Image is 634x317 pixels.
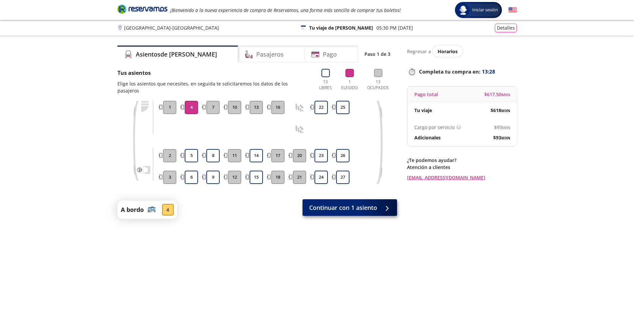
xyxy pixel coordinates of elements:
p: 13 Ocupados [364,79,392,91]
button: 21 [293,171,306,184]
button: 4 [185,101,198,114]
p: [GEOGRAPHIC_DATA] - [GEOGRAPHIC_DATA] [124,24,219,31]
button: 20 [293,149,306,162]
small: MXN [502,125,510,130]
button: 6 [185,171,198,184]
i: Brand Logo [117,4,167,14]
p: A bordo [121,205,144,214]
p: ¿Te podemos ayudar? [407,157,517,164]
p: 1 Elegido [339,79,359,91]
em: ¡Bienvenido a la nueva experiencia de compra de Reservamos, una forma más sencilla de comprar tus... [170,7,401,13]
button: 10 [228,101,241,114]
button: 9 [206,171,220,184]
span: Continuar con 1 asiento [309,203,377,212]
small: MXN [501,108,510,113]
span: Iniciar sesión [470,7,501,13]
h4: Asientos de [PERSON_NAME] [136,50,217,59]
a: Brand Logo [117,4,167,16]
button: 18 [271,171,285,184]
button: 2 [163,149,176,162]
p: Adicionales [414,134,441,141]
h4: Pago [323,50,337,59]
span: $ 93 [494,124,510,131]
button: 25 [336,101,349,114]
p: Tu viaje [414,107,432,114]
h4: Pasajeros [256,50,284,59]
span: 13:28 [482,68,495,76]
p: Tu viaje de [PERSON_NAME] [309,24,373,31]
button: 13 [250,101,263,114]
button: 17 [271,149,285,162]
button: 23 [315,149,328,162]
button: 14 [250,149,263,162]
button: 1 [163,101,176,114]
p: Completa tu compra en : [407,67,517,76]
p: Cargo por servicio [414,124,455,131]
iframe: Messagebird Livechat Widget [595,278,627,310]
p: Paso 1 de 3 [364,51,390,58]
p: Atención a clientes [407,164,517,171]
button: 8 [206,149,220,162]
span: $ 93 [493,134,510,141]
button: 27 [336,171,349,184]
button: 22 [315,101,328,114]
p: 05:30 PM [DATE] [376,24,413,31]
div: Regresar a ver horarios [407,46,517,57]
button: 15 [250,171,263,184]
small: MXN [502,92,510,97]
div: 4 [162,204,174,216]
button: 3 [163,171,176,184]
button: 5 [185,149,198,162]
button: 16 [271,101,285,114]
p: Tus asientos [117,69,310,77]
p: 13 Libres [317,79,335,91]
button: Detalles [495,24,517,32]
p: Pago total [414,91,438,98]
button: 11 [228,149,241,162]
p: Regresar a [407,48,431,55]
p: Elige los asientos que necesites, en seguida te solicitaremos los datos de los pasajeros [117,80,310,94]
span: $ 617.50 [484,91,510,98]
button: 24 [315,171,328,184]
span: Horarios [438,48,458,55]
span: $ 618 [491,107,510,114]
button: 26 [336,149,349,162]
button: Continuar con 1 asiento [303,199,397,216]
small: MXN [501,135,510,140]
button: 7 [206,101,220,114]
button: 12 [228,171,241,184]
button: English [509,6,517,14]
a: [EMAIL_ADDRESS][DOMAIN_NAME] [407,174,517,181]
